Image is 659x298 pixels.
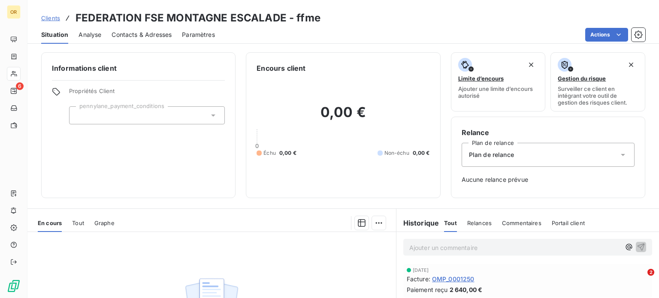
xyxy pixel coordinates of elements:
span: En cours [38,220,62,226]
button: Actions [585,28,628,42]
span: Surveiller ce client en intégrant votre outil de gestion des risques client. [558,85,638,106]
h2: 0,00 € [257,104,429,129]
span: Échu [263,149,276,157]
span: Ajouter une limite d’encours autorisé [458,85,538,99]
h6: Relance [462,127,635,138]
span: Limite d’encours [458,75,504,82]
div: OR [7,5,21,19]
h6: Encours client [257,63,305,73]
button: Limite d’encoursAjouter une limite d’encours autorisé [451,52,546,111]
span: Paiement reçu [407,285,448,294]
span: [DATE] [413,268,429,273]
span: Non-échu [384,149,409,157]
span: Tout [72,220,84,226]
span: 0,00 € [413,149,430,157]
span: 6 [16,82,24,90]
span: 0,00 € [279,149,296,157]
a: Clients [41,14,60,22]
span: Contacts & Adresses [112,30,172,39]
span: Gestion du risque [558,75,606,82]
input: Ajouter une valeur [76,111,83,119]
h3: FEDERATION FSE MONTAGNE ESCALADE - ffme [76,10,320,26]
span: Clients [41,15,60,21]
span: Relances [467,220,492,226]
span: Tout [444,220,457,226]
span: Aucune relance prévue [462,175,635,184]
img: Logo LeanPay [7,279,21,293]
h6: Historique [396,218,439,228]
span: Graphe [94,220,115,226]
iframe: Intercom live chat [630,269,650,289]
span: Propriétés Client [69,87,225,99]
span: Commentaires [502,220,541,226]
span: 0 [255,142,259,149]
span: OMP_0001250 [432,274,475,283]
span: Analyse [79,30,101,39]
button: Gestion du risqueSurveiller ce client en intégrant votre outil de gestion des risques client. [550,52,645,111]
span: 2 [647,269,654,276]
span: Situation [41,30,68,39]
span: 2 640,00 € [450,285,483,294]
span: Plan de relance [469,151,514,159]
span: Facture : [407,274,430,283]
span: Paramètres [182,30,215,39]
h6: Informations client [52,63,225,73]
span: Portail client [552,220,585,226]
